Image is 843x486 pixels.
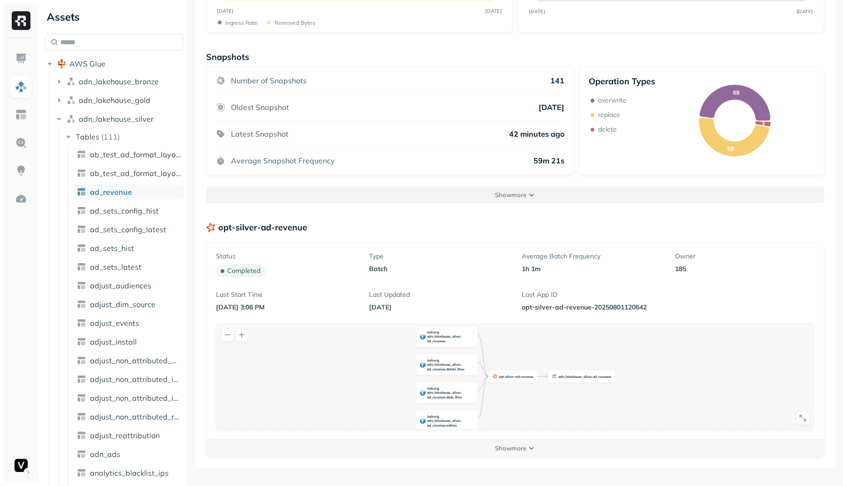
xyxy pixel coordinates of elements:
img: table [77,356,86,365]
img: Voodoo [15,459,28,472]
button: adn_lakehouse_silver [54,111,184,126]
p: replace [598,110,620,119]
span: . [446,395,447,400]
span: _ [451,419,453,423]
img: Insights [15,165,27,177]
span: AWS Glue [69,59,105,68]
img: table [77,431,86,440]
a: adn_ads [73,447,185,462]
p: Average Snapshot Frequency [231,156,335,165]
span: ad_sets_hist [90,243,134,253]
span: _ [433,334,435,339]
p: delete [598,125,617,134]
span: revenue [433,367,446,372]
span: files [456,395,462,400]
span: data [446,395,454,400]
span: ad [427,339,431,344]
p: Operation Types [589,76,655,87]
span: adjust_non_attributed_ad_revenue [90,356,181,365]
img: table [77,262,86,272]
span: iceberg [427,414,439,419]
span: _ [431,423,433,428]
p: 42 minutes ago [509,129,564,139]
img: table [77,206,86,215]
span: . [461,334,462,339]
span: lakehouse [435,334,451,339]
a: ad_sets_hist [73,241,185,256]
span: delete [446,367,456,372]
text: 69 [733,89,740,96]
a: adjust_audiences [73,278,185,293]
span: adn_lakehouse_silver [79,114,154,124]
p: 141 [550,76,564,85]
span: _ [451,362,453,367]
img: namespace [67,77,76,86]
span: adjust_dim_source [90,300,155,309]
span: . [439,358,440,363]
span: silver [452,419,461,423]
span: adjust_install [90,337,137,346]
a: adjust_events [73,316,185,331]
tspan: [DATE] [797,8,813,14]
p: Removed bytes [274,19,315,26]
a: adjust_non_attributed_iap [73,372,185,387]
span: analytics_blacklist_ips [90,468,169,478]
span: adn [427,362,433,367]
img: namespace [67,96,76,105]
span: . [592,374,593,379]
span: - [514,374,516,379]
span: . [439,330,440,335]
p: [DATE] 3:06 PM [216,303,355,312]
span: silver [452,334,461,339]
span: . [446,367,447,372]
span: ab_test_ad_format_layout_config_hist [90,150,181,159]
span: adn_lakehouse_gold [79,96,150,105]
img: table [77,150,86,159]
img: table [77,375,86,384]
img: root [57,59,67,68]
span: adn [427,419,433,423]
span: _ [433,390,435,395]
span: . [439,414,440,419]
span: _ [431,339,433,344]
span: adjust_non_attributed_reattribution [90,412,181,421]
img: table [77,225,86,234]
div: Assets [45,9,183,24]
tspan: [DATE] [486,8,502,14]
img: namespace [67,114,76,124]
span: ad_sets_latest [90,262,141,272]
span: adjust_audiences [90,281,151,290]
span: iceberg [427,386,439,391]
span: lakehouse [566,374,582,379]
span: . [461,419,462,423]
img: Asset Explorer [15,109,27,121]
span: adjust_non_attributed_iap [90,375,181,384]
a: ad_revenue [73,184,185,199]
span: ad [427,395,431,400]
p: Owner [675,252,814,261]
img: table [77,337,86,346]
span: adn [427,334,433,339]
span: . [461,362,462,367]
a: adjust_non_attributed_install [73,390,185,405]
span: silver [452,362,461,367]
span: _ [451,334,453,339]
button: Showmore [207,440,824,457]
span: silver [452,390,461,395]
span: _ [454,395,456,400]
span: _ [431,367,433,372]
span: _ [451,390,453,395]
p: 1h 1m [522,265,661,273]
p: 59m 21s [533,156,564,165]
a: adjust_install [73,334,185,349]
span: ad [427,367,431,372]
img: table [77,449,86,459]
span: . [461,390,462,395]
p: Oldest Snapshot [231,103,289,112]
p: Show more [495,191,526,199]
a: ad_sets_latest [73,259,185,274]
img: Dashboard [15,52,27,65]
img: table [77,412,86,421]
p: Latest Snapshot [231,129,288,139]
text: 3 [762,120,765,127]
